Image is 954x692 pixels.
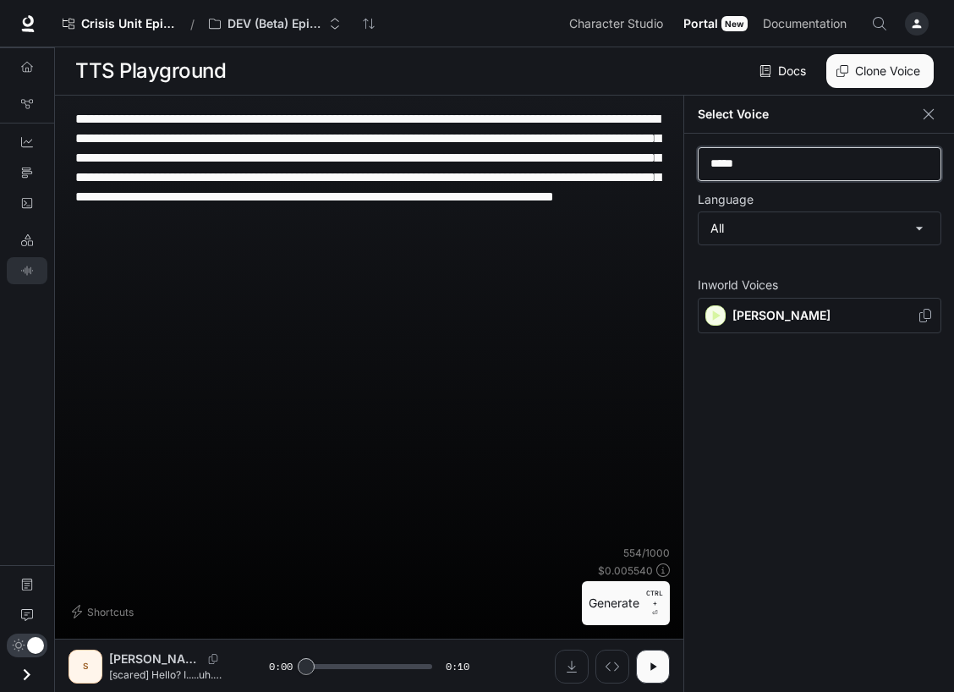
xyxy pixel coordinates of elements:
[446,658,469,675] span: 0:10
[81,17,176,31] span: Crisis Unit Episode 1
[69,598,140,625] button: Shortcuts
[109,667,228,682] p: [scared] Hello? I.....uh. [sniff] We're ok. N-no one is wounded. I...
[7,189,47,217] a: Logs
[763,14,847,35] span: Documentation
[677,7,754,41] a: PortalNew
[7,227,47,254] a: LLM Playground
[72,653,99,680] div: S
[683,14,718,35] span: Portal
[756,7,859,41] a: Documentation
[109,651,201,667] p: [PERSON_NAME]
[582,581,670,625] button: GenerateCTRL +⏎
[7,571,47,598] a: Documentation
[699,212,940,244] div: All
[201,654,225,664] button: Copy Voice ID
[569,14,663,35] span: Character Studio
[27,635,44,654] span: Dark mode toggle
[201,7,348,41] button: Open workspace menu
[555,650,589,684] button: Download audio
[646,588,663,618] p: ⏎
[55,7,184,41] a: Crisis Unit Episode 1
[595,650,629,684] button: Inspect
[7,91,47,118] a: Graph Registry
[7,601,47,629] a: Feedback
[623,546,670,560] p: 554 / 1000
[732,307,917,324] p: [PERSON_NAME]
[8,657,46,692] button: Open drawer
[698,194,754,206] p: Language
[721,16,748,31] div: New
[228,17,322,31] p: DEV (Beta) Episode 1 - Crisis Unit
[917,309,934,322] button: Copy Voice ID
[863,7,896,41] button: Open Command Menu
[562,7,675,41] a: Character Studio
[184,15,201,33] div: /
[7,159,47,186] a: Traces
[698,279,941,291] p: Inworld Voices
[7,53,47,80] a: Overview
[7,257,47,284] a: TTS Playground
[75,54,226,88] h1: TTS Playground
[352,7,386,41] button: Sync workspaces
[7,129,47,156] a: Dashboards
[756,54,813,88] a: Docs
[826,54,934,88] button: Clone Voice
[646,588,663,608] p: CTRL +
[598,563,653,578] p: $ 0.005540
[269,658,293,675] span: 0:00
